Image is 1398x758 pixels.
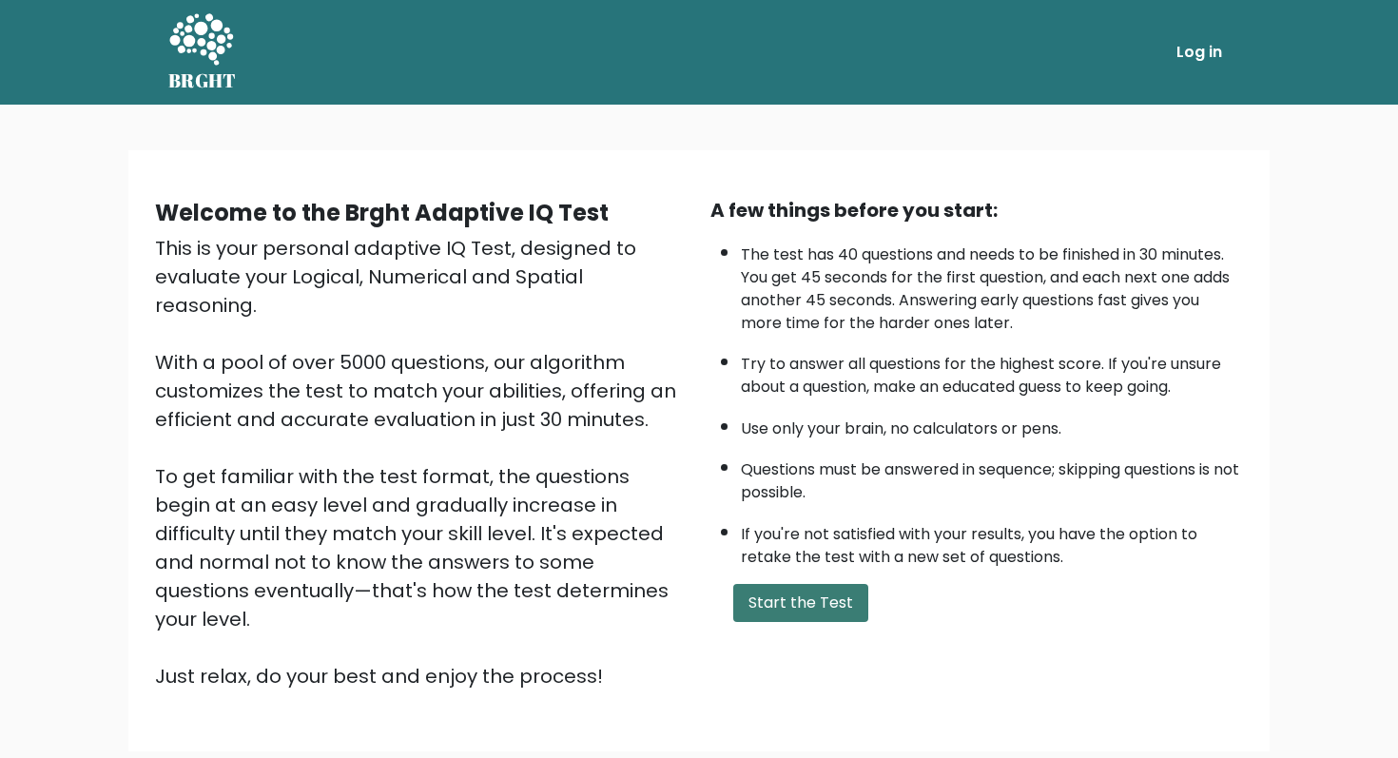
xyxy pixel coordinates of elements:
li: Questions must be answered in sequence; skipping questions is not possible. [741,449,1243,504]
li: If you're not satisfied with your results, you have the option to retake the test with a new set ... [741,514,1243,569]
li: Use only your brain, no calculators or pens. [741,408,1243,440]
h5: BRGHT [168,69,237,92]
button: Start the Test [733,584,868,622]
li: The test has 40 questions and needs to be finished in 30 minutes. You get 45 seconds for the firs... [741,234,1243,335]
div: This is your personal adaptive IQ Test, designed to evaluate your Logical, Numerical and Spatial ... [155,234,688,690]
a: BRGHT [168,8,237,97]
div: A few things before you start: [710,196,1243,224]
b: Welcome to the Brght Adaptive IQ Test [155,197,609,228]
a: Log in [1169,33,1230,71]
li: Try to answer all questions for the highest score. If you're unsure about a question, make an edu... [741,343,1243,398]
